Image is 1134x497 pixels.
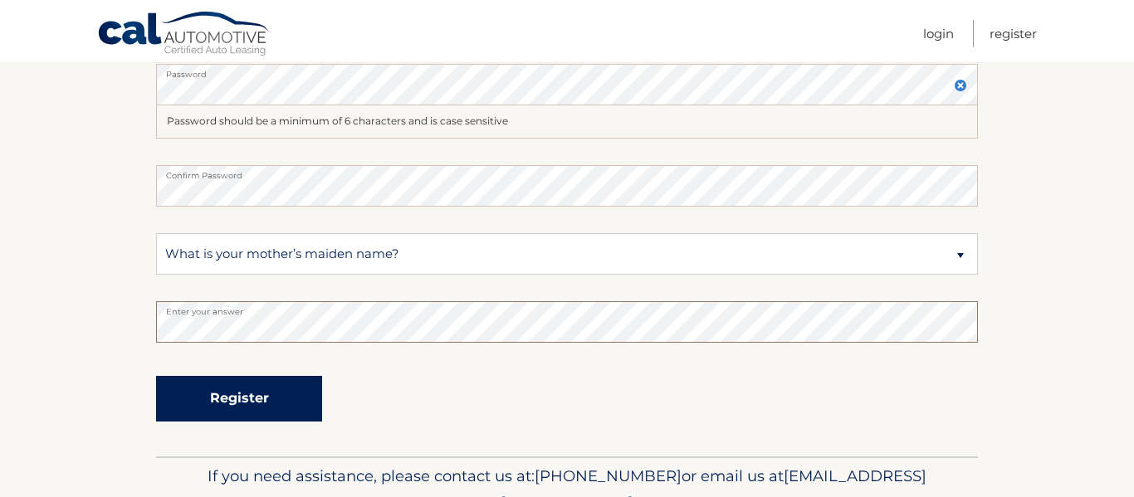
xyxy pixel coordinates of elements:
label: Enter your answer [156,301,978,314]
img: close.svg [954,79,967,92]
a: Login [923,20,954,47]
label: Confirm Password [156,165,978,178]
a: Register [990,20,1037,47]
span: [PHONE_NUMBER] [535,466,682,485]
a: Cal Automotive [97,11,271,59]
div: Password should be a minimum of 6 characters and is case sensitive [156,105,978,139]
button: Register [156,376,322,421]
label: Password [156,64,978,77]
